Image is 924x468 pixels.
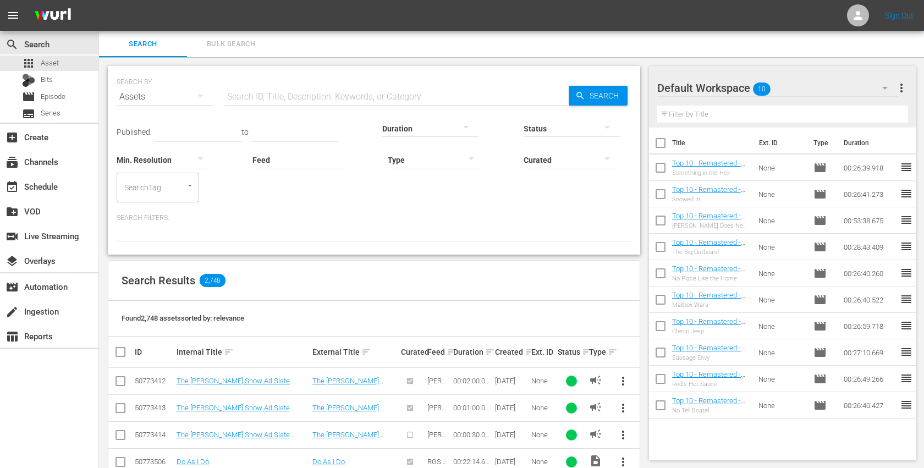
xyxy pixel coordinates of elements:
span: [PERSON_NAME] Channel Ad Slates [427,404,450,453]
a: Top 10 - Remastered - TRGS - S10E01 - Sausage Envy [672,344,745,368]
img: ans4CAIJ8jUAAAAAAAAAAAAAAAAAAAAAAAAgQb4GAAAAAAAAAAAAAAAAAAAAAAAAJMjXAAAAAAAAAAAAAAAAAAAAAAAAgAT5G... [26,3,79,29]
span: AD [589,373,602,387]
span: Channels [5,156,19,169]
div: ID [135,348,173,356]
div: [DATE] [495,431,528,439]
span: more_vert [895,81,908,95]
span: more_vert [617,401,630,415]
span: Episode [813,399,827,412]
span: Episode [813,161,827,174]
div: Red's Hot Sauce [672,381,750,388]
span: more_vert [617,375,630,388]
span: Automation [5,280,19,294]
a: Top 10 - Remastered - TRGS - S13E06 - Mailbox Wars [672,291,749,316]
td: None [754,287,809,313]
td: None [754,181,809,207]
span: Published: [117,128,152,136]
span: reorder [900,266,913,279]
a: Do As I Do [312,458,345,466]
td: 00:26:49.266 [839,366,900,392]
span: Video [589,454,602,467]
div: Created [495,345,528,359]
div: Type [589,345,607,359]
span: Asset [22,57,35,70]
a: Sign Out [885,11,914,20]
a: Top 10 - Remastered - TRGS - S14E01 - Red's Hot Sauce [672,370,745,395]
button: Open [185,180,195,191]
td: 00:26:59.718 [839,313,900,339]
span: sort [224,347,234,357]
span: Found 2,748 assets sorted by: relevance [122,314,244,322]
a: Top 10 - Remastered - TRGS - S10E12 - Cheap Jeep [672,317,745,342]
div: 50773413 [135,404,173,412]
th: Ext. ID [752,128,807,158]
div: [DATE] [495,458,528,466]
div: Ext. ID [531,348,554,356]
button: more_vert [610,395,636,421]
a: Do As I Do [177,458,209,466]
span: Asset [41,58,59,69]
td: 00:27:10.669 [839,339,900,366]
p: Search Filters: [117,213,631,223]
a: Top 10 - Remastered - TRGS - S11E17 - [PERSON_NAME] Does New Years [672,212,745,245]
span: Episode [813,346,827,359]
span: menu [7,9,20,22]
span: Search [106,38,180,51]
td: 00:53:38.675 [839,207,900,234]
td: None [754,392,809,419]
div: [DATE] [495,377,528,385]
a: Top 10 - Remastered - TRGS - S12E10 - Snowed In [672,185,745,210]
span: Create [5,131,19,144]
div: Default Workspace [657,73,898,103]
td: 00:26:40.522 [839,287,900,313]
span: Search [585,86,628,106]
div: 00:00:30.030 [453,431,492,439]
div: None [531,431,554,439]
span: Episode [813,372,827,386]
td: None [754,155,809,181]
span: sort [447,347,457,357]
span: more_vert [617,428,630,442]
div: Bits [22,74,35,87]
div: None [531,404,554,412]
button: more_vert [610,368,636,394]
span: Search Results [122,274,195,287]
span: sort [525,347,535,357]
td: None [754,260,809,287]
span: reorder [900,240,913,253]
div: The Big Outboard [672,249,750,256]
button: more_vert [895,75,908,101]
span: reorder [900,293,913,306]
span: Episode [41,91,65,102]
div: Something in the Heir [672,169,750,177]
td: None [754,339,809,366]
td: None [754,234,809,260]
a: The [PERSON_NAME] Show Ad Slate Countdown 1:00 [312,404,394,428]
div: 00:02:00.053 [453,377,492,385]
span: Reports [5,330,19,343]
a: The [PERSON_NAME] Show Ad Slate Countdown 2:00 [312,377,394,401]
span: sort [582,347,592,357]
div: Curated [401,348,424,356]
div: None [531,377,554,385]
button: more_vert [610,422,636,448]
span: Search [5,38,19,51]
span: reorder [900,213,913,227]
span: Episode [813,293,827,306]
span: Live Streaming [5,230,19,243]
th: Title [672,128,752,158]
div: [PERSON_NAME] Does New Years [672,222,750,229]
div: [DATE] [495,404,528,412]
div: 00:22:14.609 [453,458,492,466]
a: Top 10 - Remastered - TRGS - S11E10 - Something in the Heir [672,159,745,184]
span: 10 [753,78,771,101]
span: Episode [813,214,827,227]
div: Mailbox Wars [672,301,750,309]
div: Duration [453,345,492,359]
span: reorder [900,319,913,332]
div: None [531,458,554,466]
span: reorder [900,398,913,411]
span: Overlays [5,255,19,268]
a: Top 10 - Remastered - TRGS - S15E10 - No Place Like the Home [672,265,745,289]
span: Series [22,107,35,120]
